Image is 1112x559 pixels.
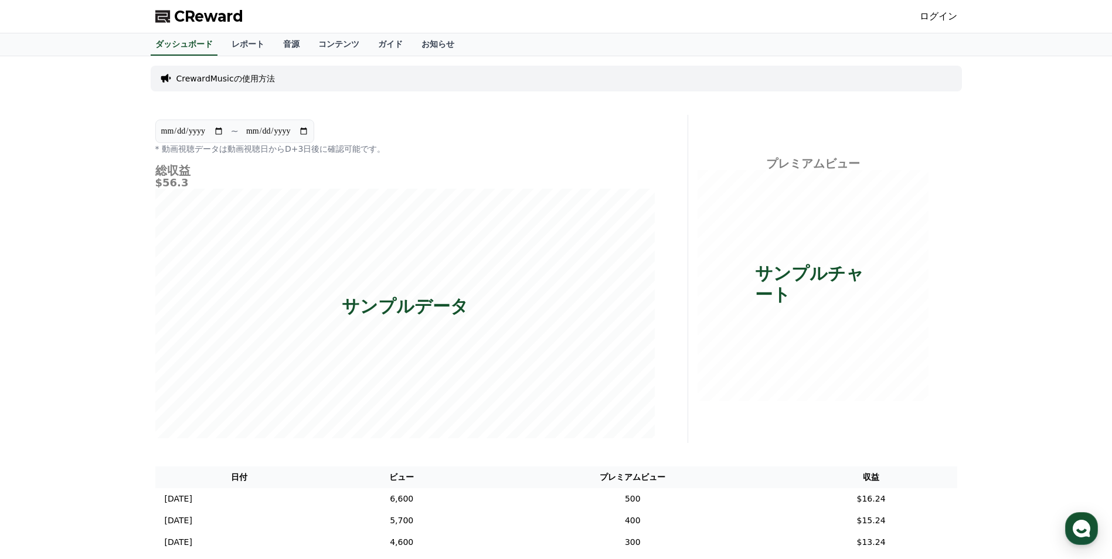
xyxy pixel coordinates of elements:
[785,466,957,488] th: 収益
[155,466,324,488] th: 日付
[480,488,785,510] td: 500
[151,33,217,56] a: ダッシュボード
[176,73,275,84] a: CrewardMusicの使用方法
[97,390,132,399] span: Messages
[4,371,77,401] a: Home
[165,493,192,505] p: [DATE]
[785,531,957,553] td: $13.24
[412,33,464,56] a: お知らせ
[155,7,243,26] a: CReward
[480,466,785,488] th: プレミアムビュー
[323,531,480,553] td: 4,600
[342,295,468,316] p: サンプルデータ
[155,177,655,189] h5: $56.3
[222,33,274,56] a: レポート
[155,143,655,155] p: * 動画視聴データは動画視聴日からD+3日後に確認可能です。
[274,33,309,56] a: 音源
[920,9,957,23] a: ログイン
[785,510,957,531] td: $15.24
[77,371,151,401] a: Messages
[323,510,480,531] td: 5,700
[369,33,412,56] a: ガイド
[231,124,239,138] p: ~
[30,389,50,398] span: Home
[698,157,929,170] h4: プレミアムビュー
[323,466,480,488] th: ビュー
[151,371,225,401] a: Settings
[785,488,957,510] td: $16.24
[309,33,369,56] a: コンテンツ
[174,389,202,398] span: Settings
[174,7,243,26] span: CReward
[755,263,870,305] p: サンプルチャート
[323,488,480,510] td: 6,600
[480,531,785,553] td: 300
[165,536,192,548] p: [DATE]
[155,164,655,177] h4: 総収益
[165,514,192,527] p: [DATE]
[480,510,785,531] td: 400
